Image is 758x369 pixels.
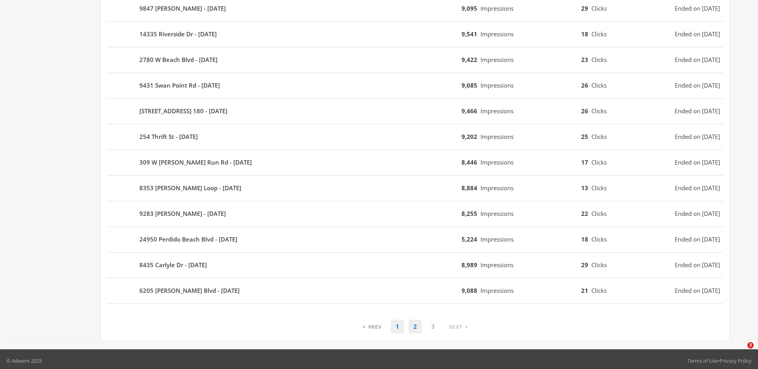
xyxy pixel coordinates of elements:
iframe: Intercom live chat [731,342,750,361]
span: Clicks [591,158,607,166]
span: Impressions [480,158,514,166]
span: Clicks [591,107,607,115]
span: Clicks [591,235,607,243]
b: 9,085 [462,81,477,89]
p: © Adwerx 2025 [6,357,42,365]
b: 8,446 [462,158,477,166]
b: 9,088 [462,287,477,294]
div: • [687,357,752,365]
span: Impressions [480,184,514,192]
span: Impressions [480,81,514,89]
b: 23 [581,56,588,64]
button: 14335 Riverside Dr - [DATE]9,541Impressions18ClicksEnded on [DATE] [107,25,723,44]
a: Terms of Use [687,357,718,364]
a: Next [444,320,473,333]
span: Clicks [591,56,607,64]
span: Clicks [591,184,607,192]
span: Clicks [591,261,607,269]
b: 9431 Swan Point Rd - [DATE] [139,81,220,90]
span: Impressions [480,235,514,243]
b: 26 [581,107,588,115]
button: 2780 W Beach Blvd - [DATE]9,422Impressions23ClicksEnded on [DATE] [107,51,723,69]
a: 3 [426,320,439,333]
button: 8353 [PERSON_NAME] Loop - [DATE]8,884Impressions13ClicksEnded on [DATE] [107,179,723,198]
a: 2 [409,320,422,333]
span: Ended on [DATE] [675,158,720,167]
nav: pagination [358,320,473,333]
span: Ended on [DATE] [675,260,720,270]
b: 8,255 [462,210,477,217]
b: 22 [581,210,588,217]
b: 9,095 [462,4,477,12]
b: 8353 [PERSON_NAME] Loop - [DATE] [139,184,241,193]
b: 8,884 [462,184,477,192]
span: 3 [747,342,754,348]
b: 29 [581,261,588,269]
b: 5,224 [462,235,477,243]
b: 9,466 [462,107,477,115]
span: › [465,322,468,330]
button: 6205 [PERSON_NAME] Blvd - [DATE]9,088Impressions21ClicksEnded on [DATE] [107,281,723,300]
button: 9283 [PERSON_NAME] - [DATE]8,255Impressions22ClicksEnded on [DATE] [107,204,723,223]
span: Ended on [DATE] [675,107,720,116]
b: 25 [581,133,588,140]
b: 6205 [PERSON_NAME] Blvd - [DATE] [139,286,240,295]
button: 9431 Swan Point Rd - [DATE]9,085Impressions26ClicksEnded on [DATE] [107,76,723,95]
b: [STREET_ADDRESS] 180 - [DATE] [139,107,227,116]
span: Impressions [480,210,514,217]
b: 9283 [PERSON_NAME] - [DATE] [139,209,226,218]
span: Ended on [DATE] [675,4,720,13]
b: 8435 Carlyle Dr - [DATE] [139,260,207,270]
span: Impressions [480,133,514,140]
span: Ended on [DATE] [675,286,720,295]
span: Clicks [591,133,607,140]
b: 254 Thrift St - [DATE] [139,132,198,141]
button: 309 W [PERSON_NAME] Run Rd - [DATE]8,446Impressions17ClicksEnded on [DATE] [107,153,723,172]
a: 1 [391,320,404,333]
span: Ended on [DATE] [675,209,720,218]
b: 29 [581,4,588,12]
b: 24950 Perdido Beach Blvd - [DATE] [139,235,237,244]
b: 17 [581,158,588,166]
span: Impressions [480,4,514,12]
span: Clicks [591,81,607,89]
b: 26 [581,81,588,89]
b: 9,422 [462,56,477,64]
span: Impressions [480,287,514,294]
span: Ended on [DATE] [675,30,720,39]
button: 8435 Carlyle Dr - [DATE]8,989Impressions29ClicksEnded on [DATE] [107,256,723,275]
span: Clicks [591,287,607,294]
span: Impressions [480,30,514,38]
b: 9847 [PERSON_NAME] - [DATE] [139,4,226,13]
b: 309 W [PERSON_NAME] Run Rd - [DATE] [139,158,252,167]
b: 18 [581,30,588,38]
span: Impressions [480,56,514,64]
span: Clicks [591,30,607,38]
span: Impressions [480,107,514,115]
span: Clicks [591,4,607,12]
b: 9,202 [462,133,477,140]
span: Ended on [DATE] [675,235,720,244]
span: Ended on [DATE] [675,81,720,90]
b: 2780 W Beach Blvd - [DATE] [139,55,218,64]
span: Clicks [591,210,607,217]
b: 8,989 [462,261,477,269]
span: Ended on [DATE] [675,132,720,141]
b: 13 [581,184,588,192]
button: [STREET_ADDRESS] 180 - [DATE]9,466Impressions26ClicksEnded on [DATE] [107,102,723,121]
b: 9,541 [462,30,477,38]
b: 18 [581,235,588,243]
span: Ended on [DATE] [675,184,720,193]
button: 254 Thrift St - [DATE]9,202Impressions25ClicksEnded on [DATE] [107,127,723,146]
span: Ended on [DATE] [675,55,720,64]
a: Privacy Policy [720,357,752,364]
b: 14335 Riverside Dr - [DATE] [139,30,217,39]
b: 21 [581,287,588,294]
span: Impressions [480,261,514,269]
button: 24950 Perdido Beach Blvd - [DATE]5,224Impressions18ClicksEnded on [DATE] [107,230,723,249]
